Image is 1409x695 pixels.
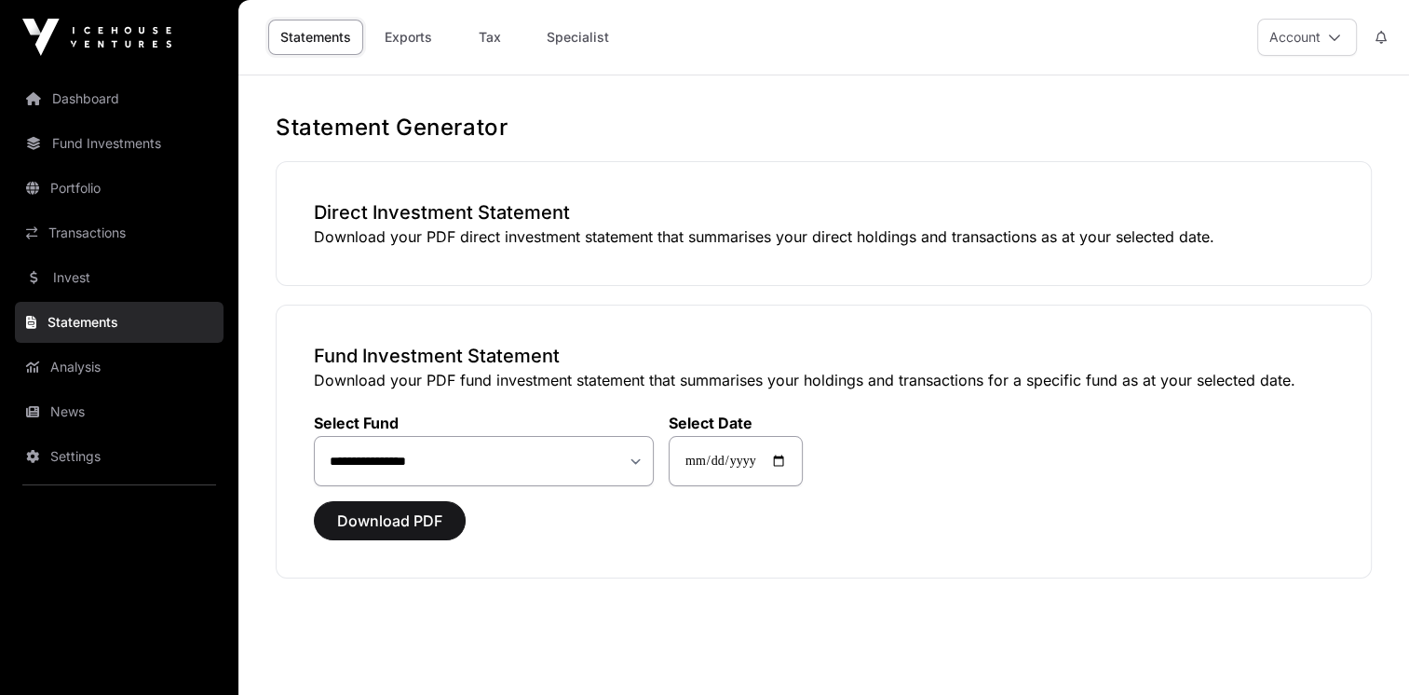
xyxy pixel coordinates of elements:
span: Download PDF [337,510,442,532]
button: Account [1257,19,1357,56]
button: Download PDF [314,501,466,540]
a: Tax [453,20,527,55]
img: Icehouse Ventures Logo [22,19,171,56]
label: Select Date [669,414,803,432]
p: Download your PDF fund investment statement that summarises your holdings and transactions for a ... [314,369,1334,391]
a: Settings [15,436,224,477]
a: Specialist [535,20,621,55]
iframe: Chat Widget [1316,606,1409,695]
label: Select Fund [314,414,654,432]
a: Transactions [15,212,224,253]
h3: Direct Investment Statement [314,199,1334,225]
a: News [15,391,224,432]
a: Invest [15,257,224,298]
p: Download your PDF direct investment statement that summarises your direct holdings and transactio... [314,225,1334,248]
h3: Fund Investment Statement [314,343,1334,369]
a: Exports [371,20,445,55]
a: Analysis [15,347,224,388]
a: Statements [15,302,224,343]
a: Download PDF [314,520,466,538]
h1: Statement Generator [276,113,1372,143]
a: Portfolio [15,168,224,209]
a: Fund Investments [15,123,224,164]
a: Dashboard [15,78,224,119]
a: Statements [268,20,363,55]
